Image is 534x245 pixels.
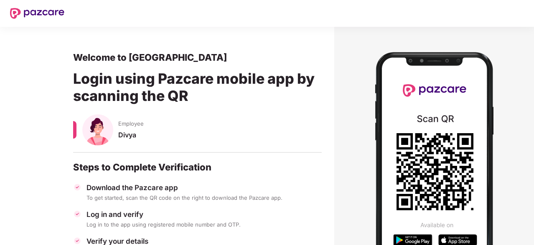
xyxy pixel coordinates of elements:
[73,52,322,63] div: Welcome to [GEOGRAPHIC_DATA]
[73,63,322,114] div: Login using Pazcare mobile app by scanning the QR
[86,183,322,192] div: Download the Pazcare app
[73,210,81,218] img: svg+xml;base64,PHN2ZyBpZD0iVGljay0zMngzMiIgeG1sbnM9Imh0dHA6Ly93d3cudzMub3JnLzIwMDAvc3ZnIiB3aWR0aD...
[10,8,64,19] img: New Pazcare Logo
[86,194,322,201] div: To get started, scan the QR code on the right to download the Pazcare app.
[73,237,81,245] img: svg+xml;base64,PHN2ZyBpZD0iVGljay0zMngzMiIgeG1sbnM9Imh0dHA6Ly93d3cudzMub3JnLzIwMDAvc3ZnIiB3aWR0aD...
[73,183,81,191] img: svg+xml;base64,PHN2ZyBpZD0iVGljay0zMngzMiIgeG1sbnM9Imh0dHA6Ly93d3cudzMub3JnLzIwMDAvc3ZnIiB3aWR0aD...
[86,210,322,219] div: Log in and verify
[118,131,322,147] div: Divya
[73,161,322,173] div: Steps to Complete Verification
[82,114,113,145] img: svg+xml;base64,PHN2ZyB4bWxucz0iaHR0cDovL3d3dy53My5vcmcvMjAwMC9zdmciIHhtbG5zOnhsaW5rPSJodHRwOi8vd3...
[118,120,144,127] span: Employee
[86,221,322,228] div: Log in to the app using registered mobile number and OTP.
